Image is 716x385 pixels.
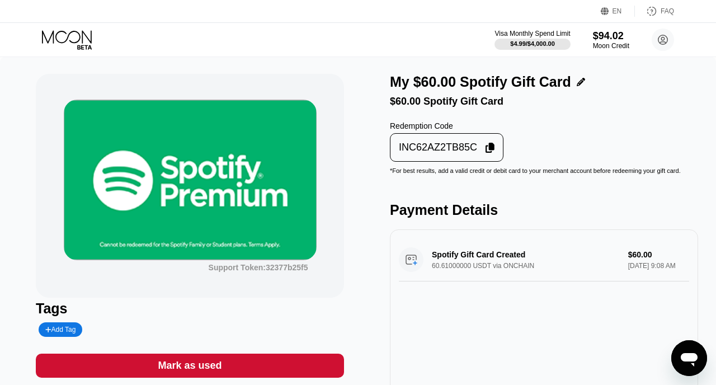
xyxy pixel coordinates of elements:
div: EN [601,6,635,17]
div: INC62AZ2TB85C [399,141,477,154]
div: Support Token:32377b25f5 [209,263,308,272]
div: Mark as used [36,354,344,378]
div: * For best results, add a valid credit or debit card to your merchant account before redeeming yo... [390,167,698,174]
div: Payment Details [390,202,698,218]
div: Support Token: 32377b25f5 [209,263,308,272]
div: FAQ [635,6,674,17]
div: EN [613,7,622,15]
div: Add Tag [39,322,82,337]
div: My $60.00 Spotify Gift Card [390,74,571,90]
div: $94.02Moon Credit [593,30,629,50]
div: INC62AZ2TB85C [390,133,503,162]
div: Add Tag [45,326,76,334]
div: $4.99 / $4,000.00 [510,40,555,47]
div: $94.02 [593,30,629,42]
div: Tags [36,301,344,317]
div: Mark as used [158,359,222,372]
div: FAQ [661,7,674,15]
iframe: Button to launch messaging window [671,340,707,376]
div: Visa Monthly Spend Limit [494,30,570,37]
div: $60.00 Spotify Gift Card [390,96,698,107]
div: Visa Monthly Spend Limit$4.99/$4,000.00 [494,30,570,50]
div: Moon Credit [593,42,629,50]
div: Redemption Code [390,121,503,130]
